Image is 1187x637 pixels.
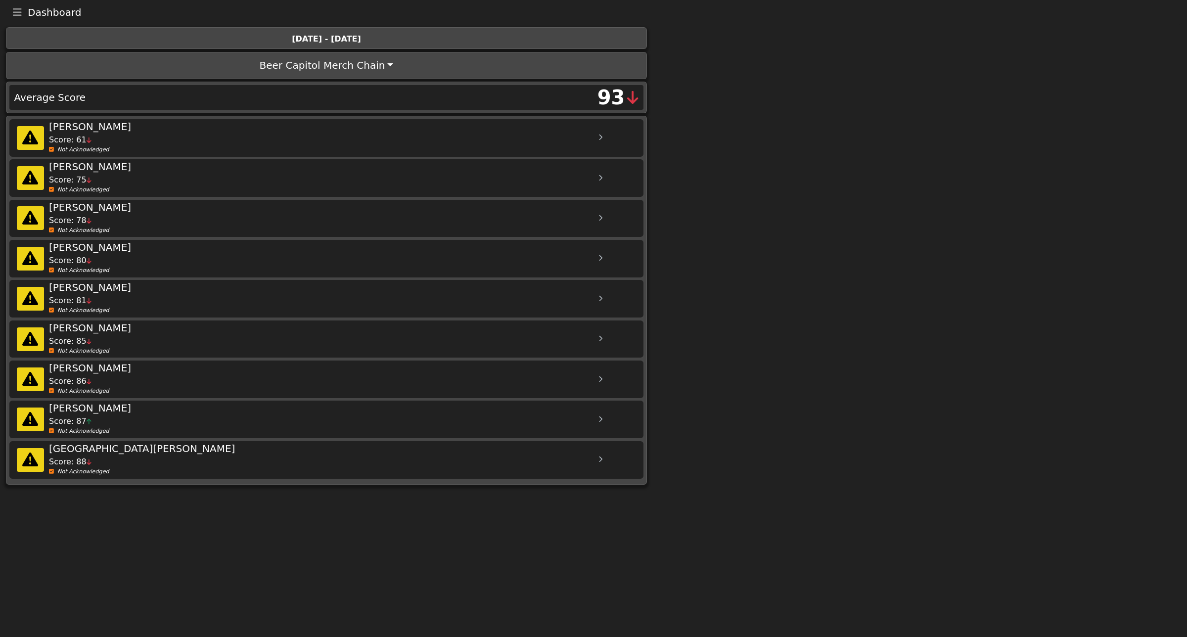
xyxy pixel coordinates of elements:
[49,119,737,134] div: [PERSON_NAME]
[7,53,645,77] button: Beer Capitol Merch Chain
[49,200,737,215] div: [PERSON_NAME]
[10,86,327,109] div: Average Score
[49,361,737,375] div: [PERSON_NAME]
[49,267,737,275] div: Not Acknowledged
[49,347,737,356] div: Not Acknowledged
[49,146,737,154] div: Not Acknowledged
[597,83,625,112] div: 93
[49,134,737,146] div: Score: 61
[49,174,737,186] div: Score: 75
[49,441,737,456] div: [GEOGRAPHIC_DATA][PERSON_NAME]
[49,307,737,315] div: Not Acknowledged
[49,295,737,307] div: Score: 81
[49,387,737,396] div: Not Acknowledged
[49,159,737,174] div: [PERSON_NAME]
[49,215,737,227] div: Score: 78
[49,255,737,267] div: Score: 80
[7,5,28,19] button: Toggle navigation
[49,415,737,427] div: Score: 87
[12,33,641,45] div: [DATE] - [DATE]
[49,427,737,436] div: Not Acknowledged
[49,468,737,476] div: Not Acknowledged
[49,280,737,295] div: [PERSON_NAME]
[49,335,737,347] div: Score: 85
[49,186,737,194] div: Not Acknowledged
[49,227,737,235] div: Not Acknowledged
[49,401,737,415] div: [PERSON_NAME]
[28,7,82,17] span: Dashboard
[49,240,737,255] div: [PERSON_NAME]
[49,375,737,387] div: Score: 86
[49,320,737,335] div: [PERSON_NAME]
[49,456,737,468] div: Score: 88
